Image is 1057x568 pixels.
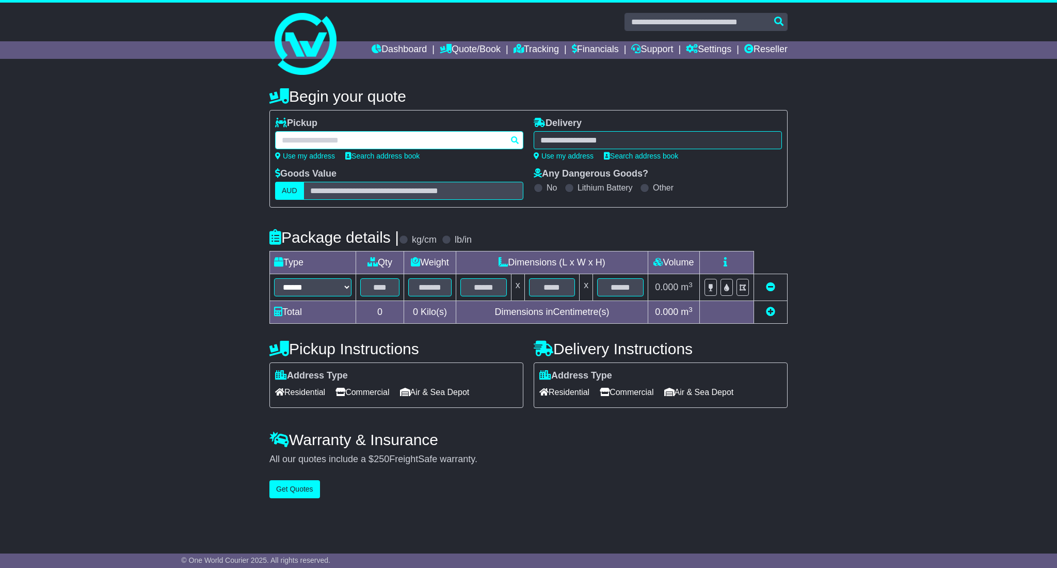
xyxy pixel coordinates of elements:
[534,118,582,129] label: Delivery
[688,306,693,313] sup: 3
[275,182,304,200] label: AUD
[547,183,557,193] label: No
[655,282,678,292] span: 0.000
[374,454,389,464] span: 250
[744,41,788,59] a: Reseller
[440,41,501,59] a: Quote/Book
[631,41,673,59] a: Support
[275,384,325,400] span: Residential
[356,251,404,274] td: Qty
[335,384,389,400] span: Commercial
[653,183,674,193] label: Other
[275,152,335,160] a: Use my address
[534,340,788,357] h4: Delivery Instructions
[766,282,775,292] a: Remove this item
[664,384,734,400] span: Air & Sea Depot
[270,251,356,274] td: Type
[275,118,317,129] label: Pickup
[580,274,593,301] td: x
[578,183,633,193] label: Lithium Battery
[404,301,456,324] td: Kilo(s)
[600,384,653,400] span: Commercial
[269,229,399,246] h4: Package details |
[404,251,456,274] td: Weight
[269,431,788,448] h4: Warranty & Insurance
[766,307,775,317] a: Add new item
[514,41,559,59] a: Tracking
[539,370,612,382] label: Address Type
[539,384,589,400] span: Residential
[572,41,619,59] a: Financials
[413,307,418,317] span: 0
[412,234,437,246] label: kg/cm
[655,307,678,317] span: 0.000
[604,152,678,160] a: Search address book
[511,274,524,301] td: x
[534,168,648,180] label: Any Dangerous Goods?
[455,234,472,246] label: lb/in
[534,152,594,160] a: Use my address
[269,480,320,498] button: Get Quotes
[356,301,404,324] td: 0
[275,370,348,382] label: Address Type
[681,282,693,292] span: m
[269,340,523,357] h4: Pickup Instructions
[648,251,699,274] td: Volume
[681,307,693,317] span: m
[275,131,523,149] typeahead: Please provide city
[270,301,356,324] td: Total
[456,251,648,274] td: Dimensions (L x W x H)
[688,281,693,289] sup: 3
[456,301,648,324] td: Dimensions in Centimetre(s)
[181,556,330,564] span: © One World Courier 2025. All rights reserved.
[372,41,427,59] a: Dashboard
[275,168,337,180] label: Goods Value
[269,88,788,105] h4: Begin your quote
[345,152,420,160] a: Search address book
[686,41,731,59] a: Settings
[400,384,470,400] span: Air & Sea Depot
[269,454,788,465] div: All our quotes include a $ FreightSafe warranty.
